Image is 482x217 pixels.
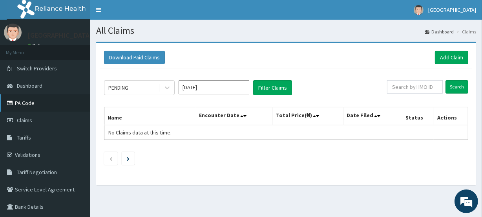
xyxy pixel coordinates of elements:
input: Select Month and Year [179,80,249,94]
th: Total Price(₦) [272,107,343,125]
input: Search [445,80,468,94]
h1: All Claims [96,26,476,36]
button: Filter Claims [253,80,292,95]
span: [GEOGRAPHIC_DATA] [428,6,476,13]
div: PENDING [108,84,128,92]
a: Dashboard [425,28,454,35]
th: Status [402,107,434,125]
a: Add Claim [435,51,468,64]
img: User Image [414,5,424,15]
span: Tariffs [17,134,31,141]
p: [GEOGRAPHIC_DATA] [27,32,92,39]
span: Switch Providers [17,65,57,72]
th: Name [104,107,196,125]
th: Date Filed [343,107,402,125]
button: Download Paid Claims [104,51,165,64]
th: Actions [434,107,468,125]
input: Search by HMO ID [387,80,443,94]
th: Encounter Date [196,107,272,125]
a: Previous page [109,155,113,162]
li: Claims [455,28,476,35]
span: Dashboard [17,82,42,89]
a: Next page [127,155,130,162]
span: No Claims data at this time. [108,129,172,136]
a: Online [27,43,46,48]
img: User Image [4,24,22,41]
span: Claims [17,117,32,124]
span: Tariff Negotiation [17,169,57,176]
